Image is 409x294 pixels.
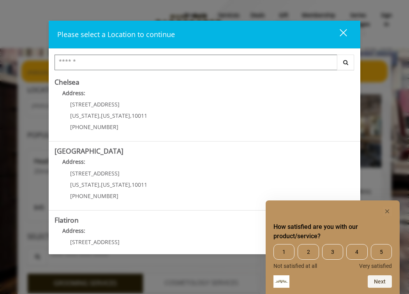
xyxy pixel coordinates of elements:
span: 2 [298,244,319,260]
span: [US_STATE] [70,112,99,119]
span: 5 [371,244,392,260]
span: Very satisfied [359,263,392,269]
span: , [130,181,132,188]
span: [US_STATE] [101,250,130,257]
button: close dialog [325,27,352,43]
span: 10011 [132,181,147,188]
span: , [99,112,101,119]
div: How satisfied are you with our product/service? Select an option from 1 to 5, with 1 being Not sa... [273,207,392,288]
span: [US_STATE] [70,181,99,188]
span: 10010 [132,250,147,257]
span: , [99,181,101,188]
span: 3 [322,244,343,260]
span: [STREET_ADDRESS] [70,170,120,177]
span: Not satisfied at all [273,263,317,269]
b: Flatiron [55,215,79,225]
button: Next question [368,275,392,288]
span: [PHONE_NUMBER] [70,123,118,131]
b: Address: [62,158,85,165]
span: , [130,250,132,257]
b: Address: [62,227,85,234]
b: Chelsea [55,77,79,87]
span: Please select a Location to continue [57,30,175,39]
span: [PHONE_NUMBER] [70,192,118,200]
span: [US_STATE] [101,112,130,119]
span: [STREET_ADDRESS] [70,101,120,108]
span: [US_STATE] [70,250,99,257]
span: [STREET_ADDRESS] [70,238,120,246]
b: [GEOGRAPHIC_DATA] [55,146,123,156]
span: , [130,112,132,119]
i: Search button [341,60,350,65]
div: close dialog [331,28,346,40]
b: Address: [62,89,85,97]
div: Center Select [55,55,354,74]
h2: How satisfied are you with our product/service? Select an option from 1 to 5, with 1 being Not sa... [273,222,392,241]
span: 1 [273,244,294,260]
div: How satisfied are you with our product/service? Select an option from 1 to 5, with 1 being Not sa... [273,244,392,269]
span: 4 [346,244,367,260]
span: 10011 [132,112,147,119]
button: Hide survey [383,207,392,216]
input: Search Center [55,55,337,70]
span: [US_STATE] [101,181,130,188]
span: , [99,250,101,257]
